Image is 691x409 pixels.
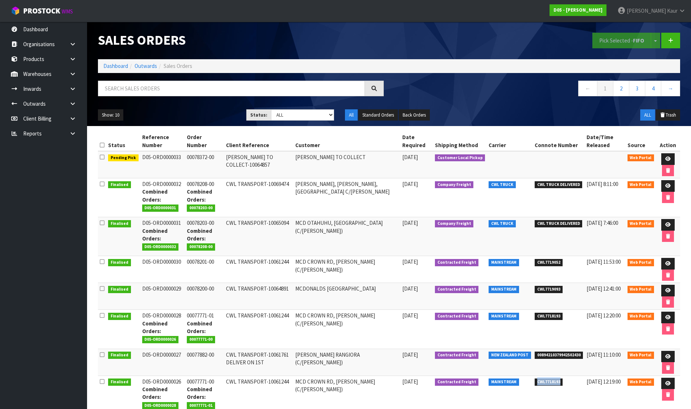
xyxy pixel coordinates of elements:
[535,352,583,359] span: 00894210379942502430
[628,286,654,293] span: Web Portal
[587,285,621,292] span: [DATE] 12:41:00
[402,285,418,292] span: [DATE]
[592,33,651,48] button: Pick Selected -FIFO
[187,227,212,242] strong: Combined Orders:
[185,349,224,376] td: 00077882-00
[535,220,583,227] span: CWL TRUCK DELIVERED
[108,259,131,266] span: Finalised
[402,378,418,385] span: [DATE]
[11,6,20,15] img: cube-alt.png
[293,131,400,151] th: Customer
[667,7,678,14] span: Kaur
[185,151,224,178] td: 00078372-00
[628,352,654,359] span: Web Portal
[108,220,131,227] span: Finalised
[140,256,185,283] td: D05-ORD0000030
[587,378,621,385] span: [DATE] 12:19:00
[108,313,131,320] span: Finalised
[140,217,185,256] td: D05-ORD0000031
[224,151,293,178] td: [PERSON_NAME] TO COLLECT-10064857
[535,259,563,266] span: CWL7719052
[435,378,479,386] span: Contracted Freight
[293,178,400,217] td: [PERSON_NAME], [PERSON_NAME], [GEOGRAPHIC_DATA] C/[PERSON_NAME]
[98,81,365,96] input: Search sales orders
[185,178,224,217] td: 00078208-00
[185,283,224,310] td: 00078200-00
[140,131,185,151] th: Reference Number
[142,227,168,242] strong: Combined Orders:
[185,256,224,283] td: 00078201-00
[435,286,479,293] span: Contracted Freight
[661,81,680,96] a: →
[656,109,680,121] button: Trash
[399,109,430,121] button: Back Orders
[627,7,666,14] span: [PERSON_NAME]
[395,81,680,98] nav: Page navigation
[108,352,131,359] span: Finalised
[487,131,533,151] th: Carrier
[358,109,398,121] button: Standard Orders
[629,81,645,96] a: 3
[224,178,293,217] td: CWL TRANSPORT-10069474
[489,352,531,359] span: NEW ZEALAND POST
[435,352,479,359] span: Contracted Freight
[187,386,212,400] strong: Combined Orders:
[224,283,293,310] td: CWL TRANSPORT-10064891
[628,154,654,162] span: Web Portal
[435,313,479,320] span: Contracted Freight
[224,131,293,151] th: Client Reference
[435,154,485,162] span: Customer Local Pickup
[587,351,621,358] span: [DATE] 11:10:00
[185,310,224,349] td: 00077771-01
[628,378,654,386] span: Web Portal
[108,154,139,162] span: Pending Pick
[142,243,179,251] span: D05-ORD0000032
[489,286,519,293] span: MAINSTREAM
[645,81,661,96] a: 4
[628,313,654,320] span: Web Portal
[142,336,179,343] span: D05-ORD0000026
[535,313,563,320] span: CWL7718193
[628,181,654,189] span: Web Portal
[613,81,629,96] a: 2
[135,62,157,69] a: Outwards
[633,37,644,44] strong: FIFO
[224,310,293,349] td: CWL TRANSPORT-10061244
[628,259,654,266] span: Web Portal
[140,349,185,376] td: D05-ORD0000027
[597,81,613,96] a: 1
[98,109,123,121] button: Show: 10
[587,258,621,265] span: [DATE] 11:53:00
[587,181,618,187] span: [DATE] 8:11:00
[106,131,140,151] th: Status
[293,310,400,349] td: MCD CROWN RD, [PERSON_NAME] (C/[PERSON_NAME])
[587,219,618,226] span: [DATE] 7:46:00
[187,204,215,212] span: 00078203-00
[489,220,516,227] span: CWL TRUCK
[640,109,655,121] button: ALL
[554,7,602,13] strong: D05 - [PERSON_NAME]
[293,349,400,376] td: [PERSON_NAME] RANGIORA (C/[PERSON_NAME])
[585,131,625,151] th: Date/Time Released
[402,258,418,265] span: [DATE]
[587,312,621,319] span: [DATE] 12:20:00
[224,349,293,376] td: CWL TRANSPORT-10061761 DELIVER ON 1ST
[293,217,400,256] td: MCD OTAHUHU, [GEOGRAPHIC_DATA] (C/[PERSON_NAME])
[533,131,585,151] th: Connote Number
[578,81,597,96] a: ←
[164,62,192,69] span: Sales Orders
[224,217,293,256] td: CWL TRANSPORT-10065094
[187,320,212,335] strong: Combined Orders:
[142,188,168,203] strong: Combined Orders:
[402,154,418,161] span: [DATE]
[550,4,606,16] a: D05 - [PERSON_NAME]
[142,386,168,400] strong: Combined Orders:
[435,259,479,266] span: Contracted Freight
[345,109,358,121] button: All
[628,220,654,227] span: Web Portal
[224,256,293,283] td: CWL TRANSPORT-10061244
[535,378,563,386] span: CWL7718193
[489,259,519,266] span: MAINSTREAM
[108,378,131,386] span: Finalised
[489,378,519,386] span: MAINSTREAM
